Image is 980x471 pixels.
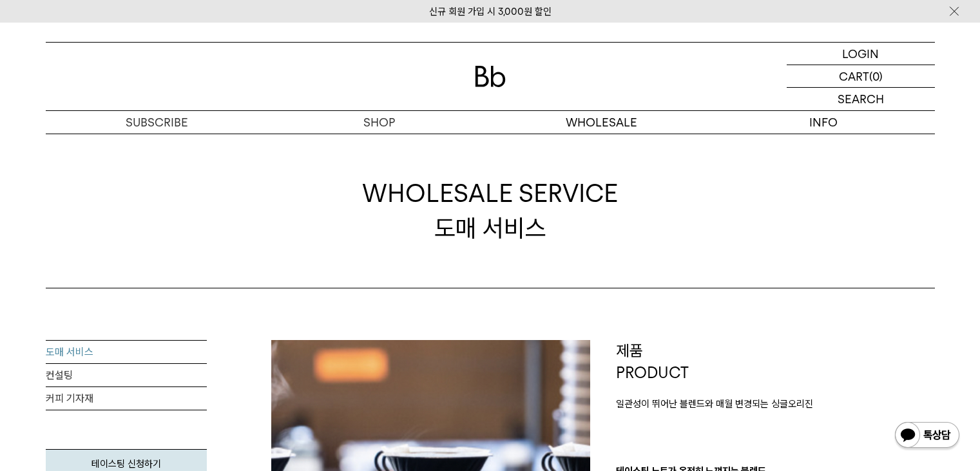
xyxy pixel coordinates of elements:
div: 도매 서비스 [362,176,618,245]
img: 카카오톡 채널 1:1 채팅 버튼 [894,421,961,452]
a: 신규 회원 가입 시 3,000원 할인 [429,6,552,17]
a: 커피 기자재 [46,387,207,410]
p: 일관성이 뛰어난 블렌드와 매월 변경되는 싱글오리진 [616,396,935,412]
a: SHOP [268,111,490,134]
img: 로고 [475,66,506,87]
a: 컨설팅 [46,364,207,387]
span: WHOLESALE SERVICE [362,176,618,210]
p: WHOLESALE [490,111,713,134]
a: LOGIN [787,43,935,65]
p: SEARCH [838,88,884,110]
a: 도매 서비스 [46,341,207,364]
a: CART (0) [787,65,935,88]
a: SUBSCRIBE [46,111,268,134]
p: 제품 PRODUCT [616,340,935,383]
p: LOGIN [842,43,879,65]
p: (0) [869,65,883,87]
p: INFO [713,111,935,134]
p: CART [839,65,869,87]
